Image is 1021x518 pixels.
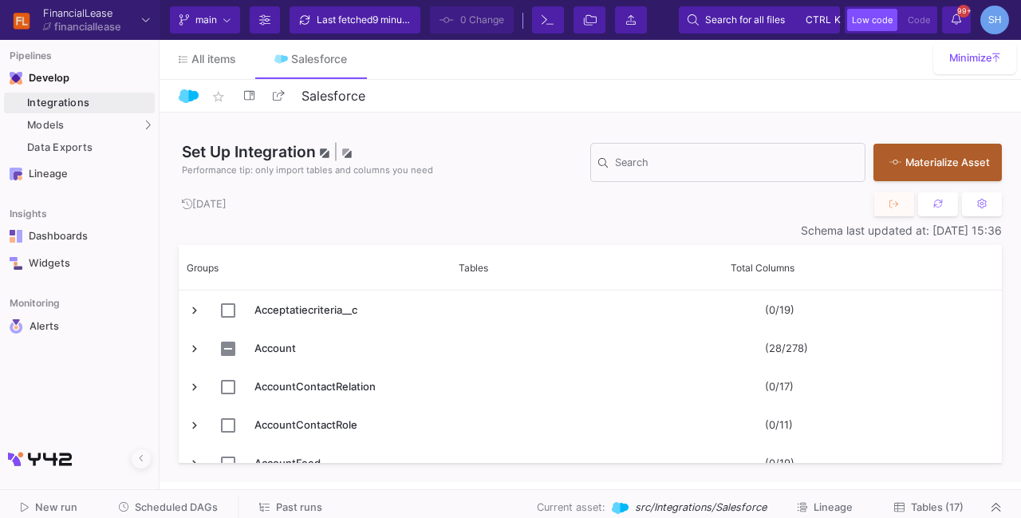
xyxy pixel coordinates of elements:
div: FinancialLease [43,8,121,18]
span: | [333,142,338,161]
div: financiallease [54,22,121,32]
a: Integrations [4,93,155,113]
y42-import-column-renderer: (0/19) [765,303,794,316]
span: Total Columns [731,262,794,274]
a: Navigation iconDashboards [4,223,155,249]
div: SH [980,6,1009,34]
div: Last fetched [317,8,412,32]
div: Press SPACE to select this row. [179,367,995,405]
button: Last fetched9 minutes ago [290,6,420,34]
span: AccountContactRole [254,406,440,444]
span: 9 minutes ago [373,14,435,26]
input: Search for Tables, Columns, etc. [615,159,857,172]
button: 99+ [942,6,971,34]
button: Low code [847,9,897,31]
span: Tables [459,262,488,274]
y42-import-column-renderer: (0/11) [765,418,793,431]
button: main [170,6,240,34]
span: AccountFeed [254,445,440,482]
y42-import-column-renderer: (28/278) [765,342,808,354]
span: [DATE] [182,198,227,210]
div: Press SPACE to select this row. [179,291,995,329]
div: Develop [29,72,53,85]
span: AccountContactRelation [254,368,440,405]
img: Navigation icon [10,230,22,243]
img: Navigation icon [10,72,22,85]
a: Navigation iconWidgets [4,251,155,276]
a: Navigation iconLineage [4,161,155,187]
img: Salesforce [612,500,629,516]
div: Materialize Asset [889,155,978,170]
div: Press SPACE to select this row. [179,329,995,367]
div: Press SPACE to select this row. [179,405,995,444]
button: Materialize Asset [873,144,1002,181]
span: Models [27,119,65,132]
span: 99+ [957,5,970,18]
span: k [834,10,841,30]
button: SH [976,6,1009,34]
img: Navigation icon [10,319,23,334]
img: Navigation icon [10,257,22,270]
button: [DATE] [179,192,230,217]
div: Schema last updated at: [DATE] 15:36 [179,224,1002,237]
div: Press SPACE to select this row. [179,444,995,482]
img: Logo [179,86,199,106]
span: Performance tip: only import tables and columns you need [182,164,433,177]
span: Tables (17) [911,501,964,513]
div: Lineage [29,168,132,180]
span: Code [908,14,930,26]
mat-icon: star_border [209,87,228,106]
span: Lineage [814,501,853,513]
div: Alerts [30,319,133,334]
div: Set Up Integration [179,140,590,184]
img: Navigation icon [10,168,22,180]
div: Widgets [29,257,132,270]
span: src/Integrations/Salesforce [635,500,767,515]
div: Integrations [27,97,151,109]
button: Search for all filesctrlk [679,6,840,34]
span: Account [254,330,440,367]
div: Dashboards [29,230,132,243]
span: New run [35,501,77,513]
span: Search for all files [705,8,785,32]
img: Tab icon [274,53,288,66]
span: Groups [187,262,219,274]
span: All items [191,53,236,65]
a: Data Exports [4,137,155,158]
a: Navigation iconAlerts [4,313,155,340]
img: GqBB3sYz5Cjd0wdlerL82zSOkAwI3ybqdSLWwX09.png [10,8,34,32]
span: main [195,8,217,32]
button: ctrlk [801,10,831,30]
div: Salesforce [291,53,347,65]
mat-expansion-panel-header: Navigation iconDevelop [4,65,155,91]
span: ctrl [806,10,831,30]
span: Acceptatiecriteria__c [254,291,440,329]
button: Code [903,9,935,31]
y42-import-column-renderer: (0/19) [765,457,794,469]
span: Low code [852,14,893,26]
span: Current asset: [537,500,605,515]
div: Data Exports [27,141,151,154]
span: Scheduled DAGs [135,501,218,513]
y42-import-column-renderer: (0/17) [765,380,794,393]
span: Past runs [276,501,322,513]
